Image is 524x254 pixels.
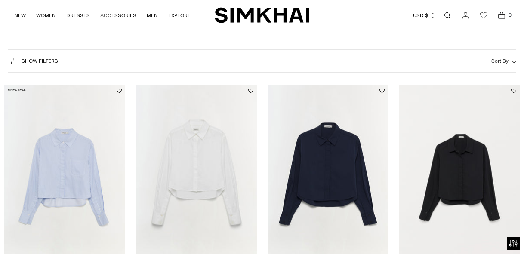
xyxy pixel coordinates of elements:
[168,6,191,25] a: EXPLORE
[7,221,86,247] iframe: Sign Up via Text for Offers
[506,11,514,19] span: 0
[215,7,309,24] a: SIMKHAI
[14,6,26,25] a: NEW
[457,7,474,24] a: Go to the account page
[66,6,90,25] a: DRESSES
[100,6,136,25] a: ACCESSORIES
[413,6,436,25] button: USD $
[475,7,492,24] a: Wishlist
[491,56,516,66] button: Sort By
[36,6,56,25] a: WOMEN
[8,54,58,68] button: Show Filters
[439,7,456,24] a: Open search modal
[22,58,58,64] span: Show Filters
[493,7,510,24] a: Open cart modal
[491,58,509,64] span: Sort By
[147,6,158,25] a: MEN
